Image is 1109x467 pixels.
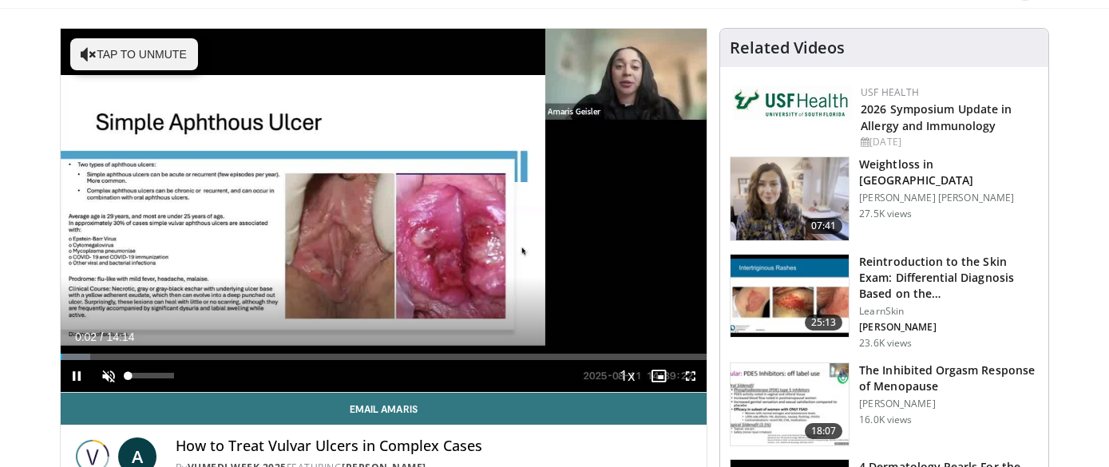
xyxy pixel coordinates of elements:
[643,360,675,392] button: Enable picture-in-picture mode
[805,218,843,234] span: 07:41
[611,360,643,392] button: Playback Rate
[731,157,849,240] img: 9983fed1-7565-45be-8934-aef1103ce6e2.150x105_q85_crop-smart_upscale.jpg
[730,254,1039,350] a: 25:13 Reintroduction to the Skin Exam: Differential Diagnosis Based on the… LearnSkin [PERSON_NAM...
[859,192,1039,204] p: [PERSON_NAME] [PERSON_NAME]
[93,360,125,392] button: Unmute
[61,354,707,360] div: Progress Bar
[730,38,845,57] h4: Related Videos
[859,362,1039,394] h3: The Inhibited Orgasm Response of Menopause
[101,330,104,343] span: /
[861,135,1036,149] div: [DATE]
[859,414,912,426] p: 16.0K views
[106,330,134,343] span: 14:14
[859,305,1039,318] p: LearnSkin
[730,156,1039,241] a: 07:41 Weightloss in [GEOGRAPHIC_DATA] [PERSON_NAME] [PERSON_NAME] 27.5K views
[861,101,1012,133] a: 2026 Symposium Update in Allergy and Immunology
[61,360,93,392] button: Pause
[731,255,849,338] img: 022c50fb-a848-4cac-a9d8-ea0906b33a1b.150x105_q85_crop-smart_upscale.jpg
[805,423,843,439] span: 18:07
[730,362,1039,447] a: 18:07 The Inhibited Orgasm Response of Menopause [PERSON_NAME] 16.0K views
[675,360,707,392] button: Fullscreen
[70,38,198,70] button: Tap to unmute
[75,330,97,343] span: 0:02
[61,29,707,393] video-js: Video Player
[129,373,174,378] div: Volume Level
[859,398,1039,410] p: [PERSON_NAME]
[859,208,912,220] p: 27.5K views
[61,393,707,425] a: Email Amaris
[731,363,849,446] img: 283c0f17-5e2d-42ba-a87c-168d447cdba4.150x105_q85_crop-smart_upscale.jpg
[859,321,1039,334] p: [PERSON_NAME]
[733,85,853,121] img: 6ba8804a-8538-4002-95e7-a8f8012d4a11.png.150x105_q85_autocrop_double_scale_upscale_version-0.2.jpg
[859,156,1039,188] h3: Weightloss in [GEOGRAPHIC_DATA]
[859,337,912,350] p: 23.6K views
[805,315,843,330] span: 25:13
[859,254,1039,302] h3: Reintroduction to the Skin Exam: Differential Diagnosis Based on the…
[176,437,695,455] h4: How to Treat Vulvar Ulcers in Complex Cases
[861,85,919,99] a: USF Health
